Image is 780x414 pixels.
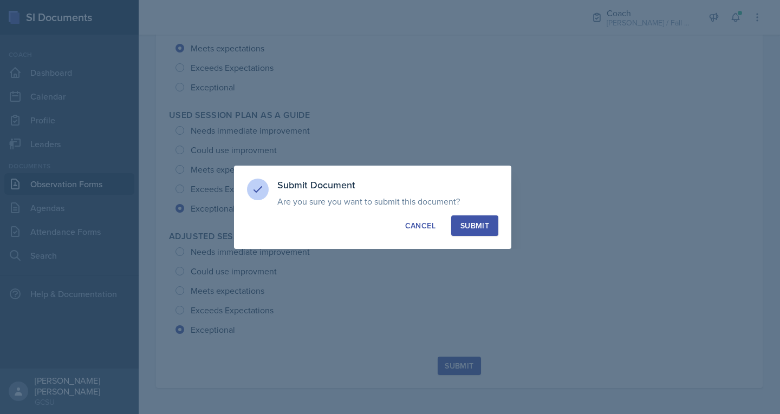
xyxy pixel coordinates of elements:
button: Submit [451,215,498,236]
p: Are you sure you want to submit this document? [277,196,498,207]
button: Cancel [396,215,445,236]
div: Cancel [405,220,435,231]
h3: Submit Document [277,179,498,192]
div: Submit [460,220,489,231]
